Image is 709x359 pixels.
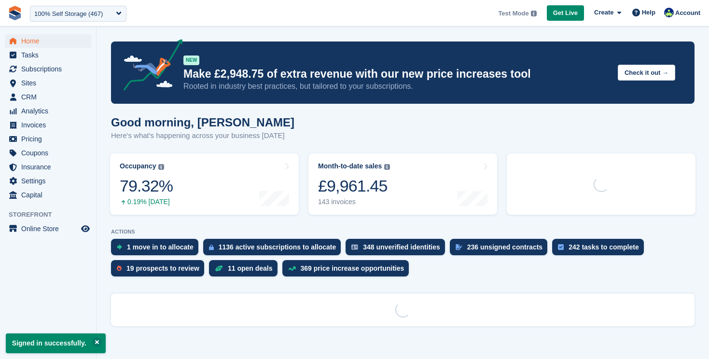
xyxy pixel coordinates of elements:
[21,34,79,48] span: Home
[21,222,79,235] span: Online Store
[664,8,674,17] img: Ciara Topping
[21,188,79,202] span: Capital
[5,160,91,174] a: menu
[111,130,294,141] p: Here's what's happening across your business [DATE]
[450,239,552,260] a: 236 unsigned contracts
[21,146,79,160] span: Coupons
[5,76,91,90] a: menu
[5,174,91,188] a: menu
[547,5,584,21] a: Get Live
[117,244,122,250] img: move_ins_to_allocate_icon-fdf77a2bb77ea45bf5b3d319d69a93e2d87916cf1d5bf7949dd705db3b84f3ca.svg
[215,265,223,272] img: deal-1b604bf984904fb50ccaf53a9ad4b4a5d6e5aea283cecdc64d6e3604feb123c2.svg
[183,67,610,81] p: Make £2,948.75 of extra revenue with our new price increases tool
[110,153,299,215] a: Occupancy 79.32% 0.19% [DATE]
[21,90,79,104] span: CRM
[219,243,336,251] div: 1136 active subscriptions to allocate
[498,9,528,18] span: Test Mode
[553,8,578,18] span: Get Live
[642,8,655,17] span: Help
[120,162,156,170] div: Occupancy
[5,90,91,104] a: menu
[228,264,273,272] div: 11 open deals
[363,243,440,251] div: 348 unverified identities
[5,104,91,118] a: menu
[5,34,91,48] a: menu
[111,239,203,260] a: 1 move in to allocate
[21,62,79,76] span: Subscriptions
[158,164,164,170] img: icon-info-grey-7440780725fd019a000dd9b08b2336e03edf1995a4989e88bcd33f0948082b44.svg
[21,174,79,188] span: Settings
[6,333,106,353] p: Signed in successfully.
[80,223,91,235] a: Preview store
[318,162,382,170] div: Month-to-date sales
[8,6,22,20] img: stora-icon-8386f47178a22dfd0bd8f6a31ec36ba5ce8667c1dd55bd0f319d3a0aa187defe.svg
[5,222,91,235] a: menu
[282,260,414,281] a: 369 price increase opportunities
[203,239,346,260] a: 1136 active subscriptions to allocate
[9,210,96,220] span: Storefront
[120,198,173,206] div: 0.19% [DATE]
[552,239,649,260] a: 242 tasks to complete
[5,62,91,76] a: menu
[21,118,79,132] span: Invoices
[456,244,462,250] img: contract_signature_icon-13c848040528278c33f63329250d36e43548de30e8caae1d1a13099fd9432cc5.svg
[120,176,173,196] div: 79.32%
[318,198,390,206] div: 143 invoices
[21,76,79,90] span: Sites
[183,81,610,92] p: Rooted in industry best practices, but tailored to your subscriptions.
[111,116,294,129] h1: Good morning, [PERSON_NAME]
[384,164,390,170] img: icon-info-grey-7440780725fd019a000dd9b08b2336e03edf1995a4989e88bcd33f0948082b44.svg
[21,48,79,62] span: Tasks
[308,153,497,215] a: Month-to-date sales £9,961.45 143 invoices
[111,229,695,235] p: ACTIONS
[126,264,199,272] div: 19 prospects to review
[183,55,199,65] div: NEW
[5,118,91,132] a: menu
[209,244,214,250] img: active_subscription_to_allocate_icon-d502201f5373d7db506a760aba3b589e785aa758c864c3986d89f69b8ff3...
[675,8,700,18] span: Account
[34,9,103,19] div: 100% Self Storage (467)
[115,39,183,94] img: price-adjustments-announcement-icon-8257ccfd72463d97f412b2fc003d46551f7dbcb40ab6d574587a9cd5c0d94...
[346,239,450,260] a: 348 unverified identities
[5,188,91,202] a: menu
[21,160,79,174] span: Insurance
[618,65,675,81] button: Check it out →
[288,266,296,271] img: price_increase_opportunities-93ffe204e8149a01c8c9dc8f82e8f89637d9d84a8eef4429ea346261dce0b2c0.svg
[21,132,79,146] span: Pricing
[301,264,404,272] div: 369 price increase opportunities
[351,244,358,250] img: verify_identity-adf6edd0f0f0b5bbfe63781bf79b02c33cf7c696d77639b501bdc392416b5a36.svg
[569,243,639,251] div: 242 tasks to complete
[5,132,91,146] a: menu
[558,244,564,250] img: task-75834270c22a3079a89374b754ae025e5fb1db73e45f91037f5363f120a921f8.svg
[467,243,542,251] div: 236 unsigned contracts
[5,48,91,62] a: menu
[117,265,122,271] img: prospect-51fa495bee0391a8d652442698ab0144808aea92771e9ea1ae160a38d050c398.svg
[318,176,390,196] div: £9,961.45
[111,260,209,281] a: 19 prospects to review
[127,243,194,251] div: 1 move in to allocate
[531,11,537,16] img: icon-info-grey-7440780725fd019a000dd9b08b2336e03edf1995a4989e88bcd33f0948082b44.svg
[21,104,79,118] span: Analytics
[5,146,91,160] a: menu
[594,8,613,17] span: Create
[209,260,282,281] a: 11 open deals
